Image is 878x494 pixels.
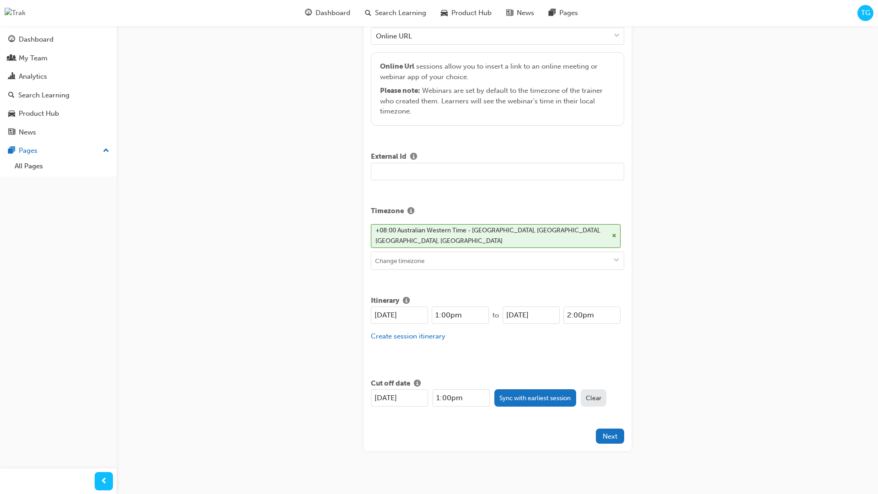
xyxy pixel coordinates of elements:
span: Online Url [380,62,414,70]
input: HH:MM am [432,306,489,324]
span: info-icon [410,153,417,161]
span: cross-icon [612,233,616,239]
a: News [4,124,113,141]
a: All Pages [11,159,113,173]
button: Show info [399,295,413,307]
div: News [19,127,36,138]
a: car-iconProduct Hub [434,4,499,22]
input: DD/MM/YYYY [371,306,428,324]
a: news-iconNews [499,4,541,22]
span: down-icon [613,257,620,265]
span: car-icon [441,7,448,19]
span: info-icon [403,297,410,306]
button: Clear [581,389,607,407]
span: Timezone [371,206,404,217]
button: Sync with earliest session [494,389,576,407]
span: Next [603,432,617,440]
div: Webinars are set by default to the timezone of the trainer who created them. Learners will see th... [380,86,615,117]
span: prev-icon [101,476,107,487]
span: External Id [371,151,407,163]
span: news-icon [506,7,513,19]
button: Next [596,429,624,444]
span: Pages [559,8,578,18]
span: info-icon [414,380,421,388]
span: car-icon [8,110,15,118]
span: Please note : [380,86,420,95]
a: Product Hub [4,105,113,122]
span: pages-icon [8,147,15,155]
a: Analytics [4,68,113,85]
input: Change timezone [371,252,624,269]
button: TG [857,5,873,21]
button: DashboardMy TeamAnalyticsSearch LearningProduct HubNews [4,29,113,142]
button: Create session itinerary [371,331,445,342]
a: guage-iconDashboard [298,4,358,22]
span: guage-icon [8,36,15,44]
input: HH:MM am [433,389,490,407]
a: pages-iconPages [541,4,585,22]
span: guage-icon [305,7,312,19]
a: search-iconSearch Learning [358,4,434,22]
button: Pages [4,142,113,159]
span: up-icon [103,145,109,157]
span: news-icon [8,129,15,137]
span: info-icon [407,208,414,216]
div: sessions allow you to insert a link to an online meeting or webinar app of your choice. [380,61,615,117]
button: toggle menu [609,252,624,269]
div: +08:00 Australian Western Time - [GEOGRAPHIC_DATA], [GEOGRAPHIC_DATA], [GEOGRAPHIC_DATA], [GEOGRA... [375,226,609,246]
span: Product Hub [451,8,492,18]
span: TG [861,8,870,18]
input: HH:MM am [563,306,621,324]
span: chart-icon [8,73,15,81]
img: Trak [5,8,26,18]
span: down-icon [614,30,620,42]
div: Product Hub [19,108,59,119]
div: to [489,310,503,321]
div: Pages [19,145,37,156]
span: pages-icon [549,7,556,19]
div: My Team [19,53,48,64]
button: Show info [404,206,418,217]
a: Search Learning [4,87,113,104]
button: Show info [407,151,421,163]
span: News [517,8,534,18]
input: DD/MM/YYYY [503,306,560,324]
a: My Team [4,50,113,67]
span: search-icon [365,7,371,19]
div: Dashboard [19,34,54,45]
div: Analytics [19,71,47,82]
a: Dashboard [4,31,113,48]
button: Show info [410,378,424,390]
span: search-icon [8,91,15,100]
div: Search Learning [18,90,70,101]
input: DD/MM/YYYY [371,389,428,407]
span: Dashboard [316,8,350,18]
div: Online URL [376,31,412,41]
span: people-icon [8,54,15,63]
span: Search Learning [375,8,426,18]
span: Cut off date [371,378,410,390]
span: Itinerary [371,295,399,307]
